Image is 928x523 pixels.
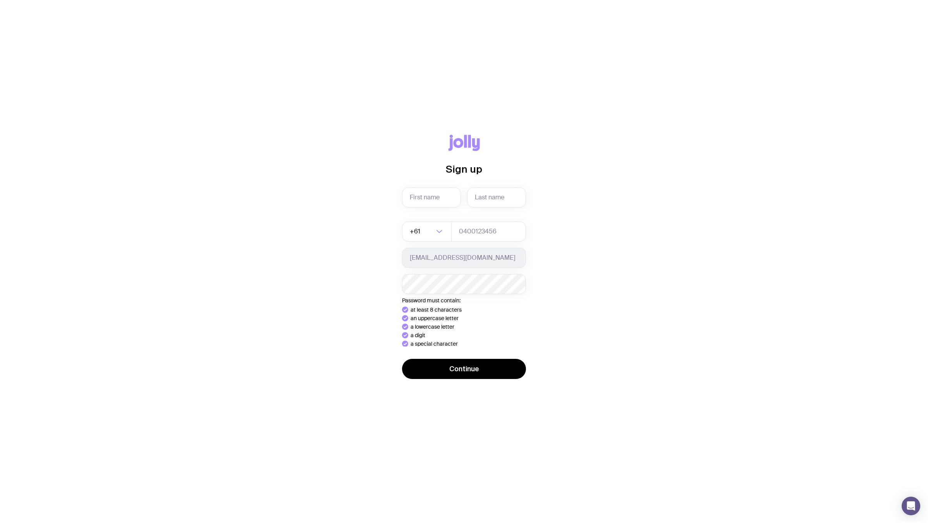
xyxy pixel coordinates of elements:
div: Search for option [402,221,452,242]
p: a special character [411,341,458,347]
span: Sign up [446,163,482,175]
p: an uppercase letter [411,315,459,321]
p: Password must contain: [402,297,526,304]
input: 0400123456 [451,221,526,242]
p: at least 8 characters [411,307,462,313]
div: Open Intercom Messenger [902,497,920,515]
p: a digit [411,332,425,338]
input: you@email.com [402,248,526,268]
span: +61 [410,221,422,242]
input: First name [402,187,461,207]
input: Last name [467,187,526,207]
button: Continue [402,359,526,379]
input: Search for option [422,221,434,242]
p: a lowercase letter [411,324,454,330]
span: Continue [449,364,479,374]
